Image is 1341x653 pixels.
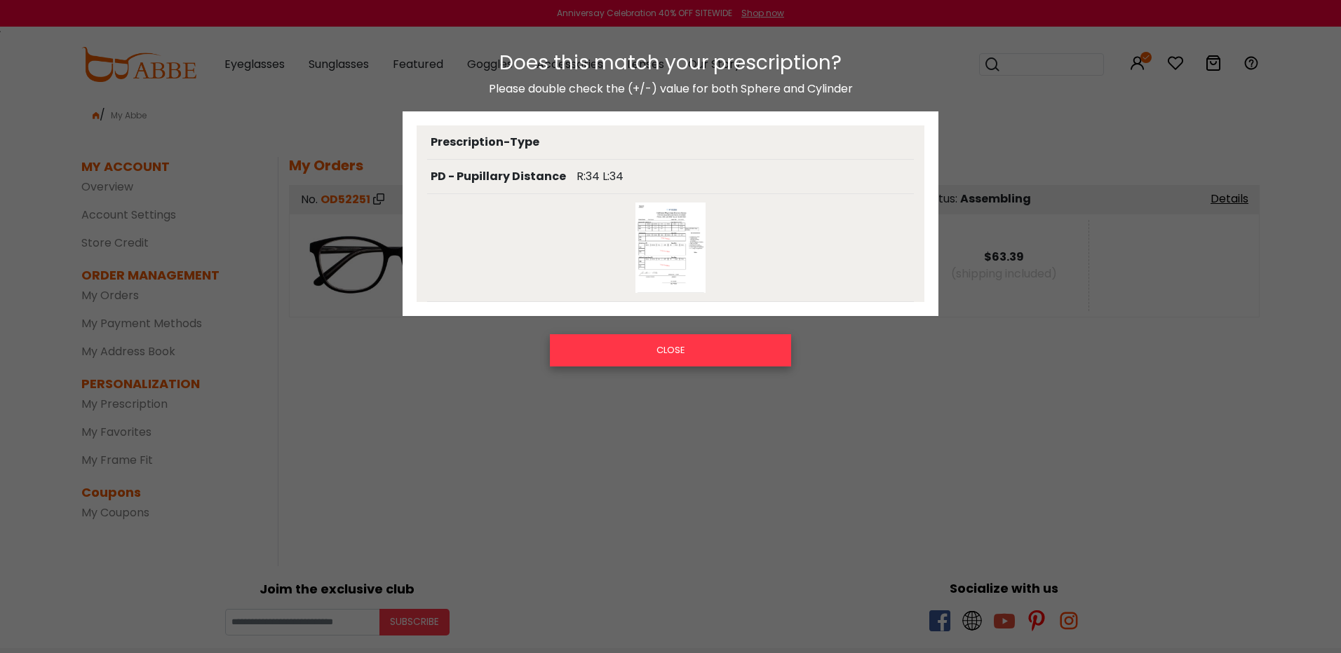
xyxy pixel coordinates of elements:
div: R:34 L:34 [577,168,624,185]
h3: Does this match your prescription? [403,51,939,75]
img: Prescription Image [635,202,706,293]
button: CLOSE [550,334,791,366]
div: Prescription-Type [431,134,539,151]
p: Please double check the (+/-) value for both Sphere and Cylinder [403,81,939,97]
div: PD - Pupillary Distance [431,168,566,185]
